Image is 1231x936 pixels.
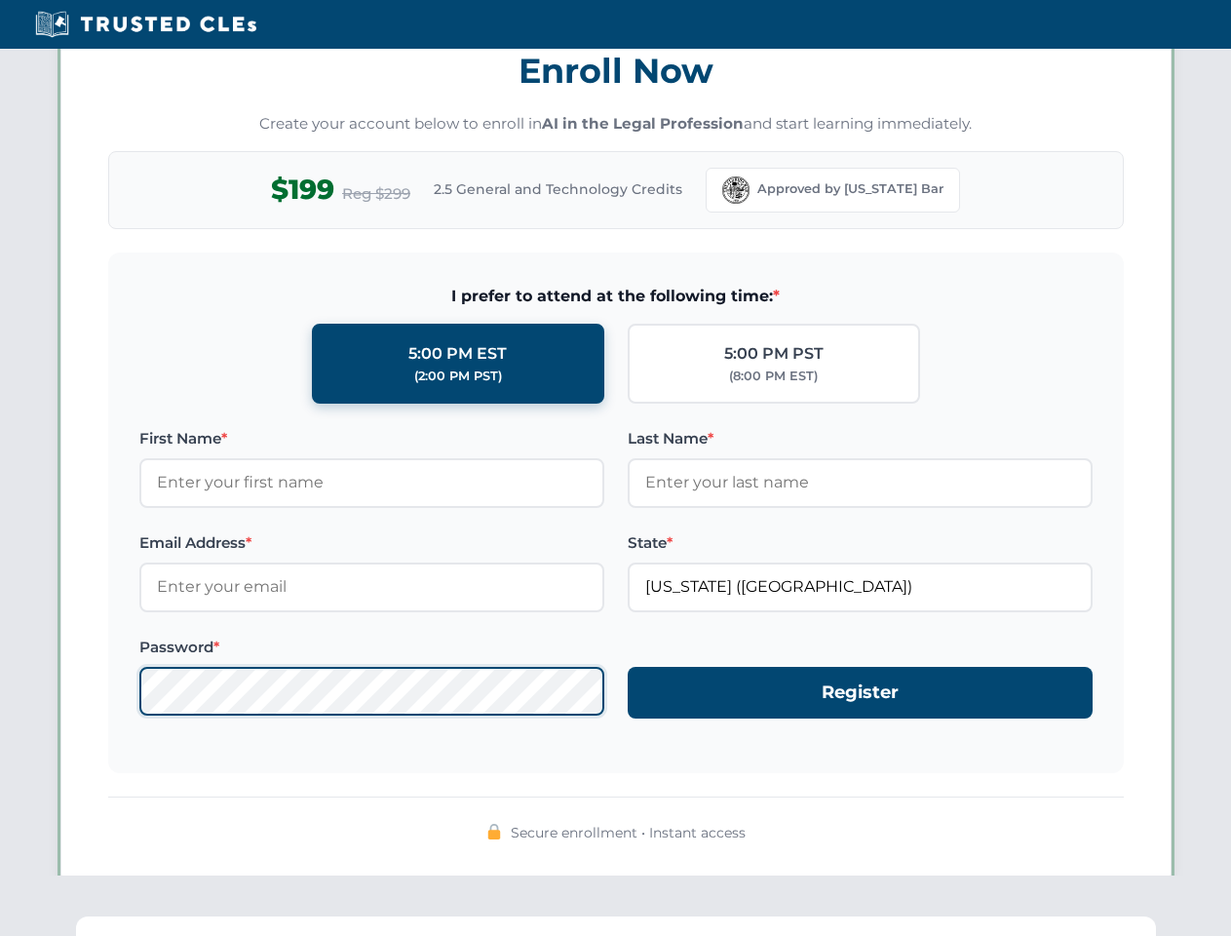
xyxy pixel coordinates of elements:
[271,168,334,212] span: $199
[139,284,1093,309] span: I prefer to attend at the following time:
[486,824,502,839] img: 🔒
[724,341,824,367] div: 5:00 PM PST
[628,667,1093,719] button: Register
[108,113,1124,136] p: Create your account below to enroll in and start learning immediately.
[729,367,818,386] div: (8:00 PM EST)
[628,458,1093,507] input: Enter your last name
[108,40,1124,101] h3: Enroll Now
[139,458,604,507] input: Enter your first name
[434,178,682,200] span: 2.5 General and Technology Credits
[408,341,507,367] div: 5:00 PM EST
[628,563,1093,611] input: Florida (FL)
[511,822,746,843] span: Secure enrollment • Instant access
[139,636,604,659] label: Password
[342,182,410,206] span: Reg $299
[628,427,1093,450] label: Last Name
[139,427,604,450] label: First Name
[139,531,604,555] label: Email Address
[29,10,262,39] img: Trusted CLEs
[139,563,604,611] input: Enter your email
[722,176,750,204] img: Florida Bar
[628,531,1093,555] label: State
[757,179,943,199] span: Approved by [US_STATE] Bar
[414,367,502,386] div: (2:00 PM PST)
[542,114,744,133] strong: AI in the Legal Profession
